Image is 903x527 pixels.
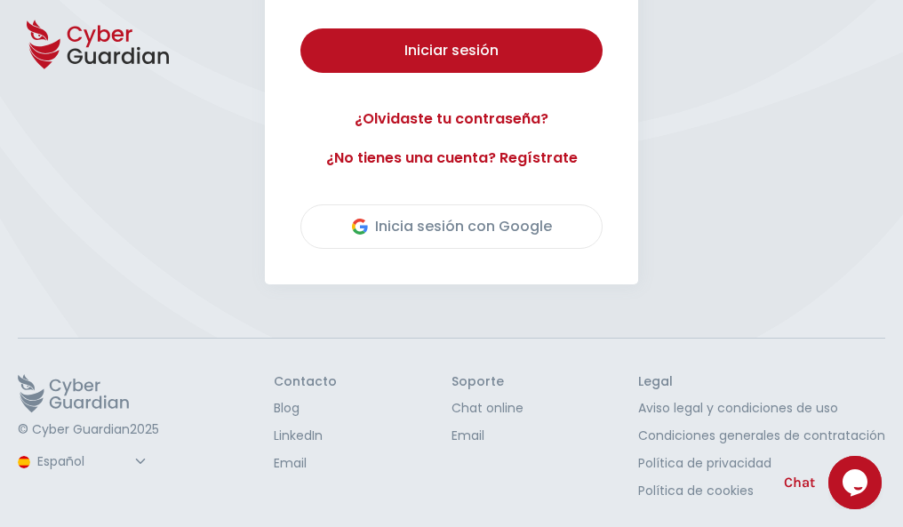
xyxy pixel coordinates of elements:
a: Email [274,454,337,473]
a: Aviso legal y condiciones de uso [638,399,885,418]
a: ¿No tienes una cuenta? Regístrate [300,148,603,169]
a: Blog [274,399,337,418]
a: Chat online [451,399,523,418]
div: Inicia sesión con Google [352,216,552,237]
h3: Legal [638,374,885,390]
p: © Cyber Guardian 2025 [18,422,159,438]
h3: Contacto [274,374,337,390]
img: region-logo [18,456,30,468]
a: Condiciones generales de contratación [638,427,885,445]
h3: Soporte [451,374,523,390]
button: Inicia sesión con Google [300,204,603,249]
iframe: chat widget [828,456,885,509]
a: LinkedIn [274,427,337,445]
a: Email [451,427,523,445]
span: Chat [784,472,815,493]
a: ¿Olvidaste tu contraseña? [300,108,603,130]
a: Política de cookies [638,482,885,500]
a: Política de privacidad [638,454,885,473]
